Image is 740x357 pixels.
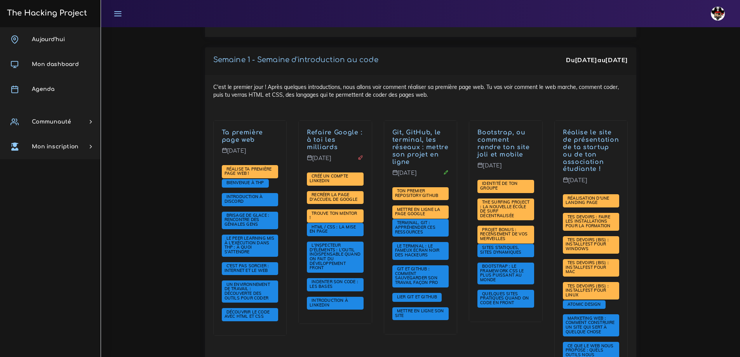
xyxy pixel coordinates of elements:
a: Découvrir le code avec HTML et CSS [225,310,270,320]
a: HTML / CSS : la mise en page [310,224,356,234]
a: Ta première page web [222,129,263,143]
span: Tes devoirs (bis) : Installfest pour MAC [566,260,609,274]
a: Réalisation d'une landing page [566,196,609,206]
span: Le terminal : le fameux écran noir des hackeurs [395,243,440,258]
a: Introduction à LinkedIn [310,298,348,308]
a: Le terminal : le fameux écran noir des hackeurs [395,244,440,258]
span: Agenda [32,86,54,92]
span: Marketing web : comment construire un site qui sert à quelque chose [566,315,615,334]
a: L'inspecteur d'éléments : l'outil indispensable quand on fait du développement front [310,243,360,271]
a: Créé un compte LinkedIn [310,174,348,184]
span: Mettre en ligne son site [395,308,444,318]
p: [DATE] [477,162,534,175]
a: Tes devoirs (bis) : Installfest pour Windows [566,237,609,252]
a: Identité de ton groupe [480,181,517,191]
a: Un environnement de travail : découverte des outils pour coder [225,282,271,301]
a: Trouve ton mentor ! [310,211,357,221]
a: Atomic Design [566,301,603,307]
a: Quelques sites pratiques quand on code en front [480,291,529,306]
a: Tes devoirs (bis) : Installfest pour Linux [566,283,609,298]
a: Recréer la page d'accueil de Google [310,192,359,202]
a: Ton premier repository GitHub [395,188,441,199]
p: [DATE] [307,155,364,167]
span: The Surfing Project : la nouvelle école de surf décentralisée [480,199,529,218]
a: Sites statiques, sites dynamiques [480,245,523,255]
a: Bootstrap, ou comment rendre ton site joli et mobile [477,129,530,158]
strong: [DATE] [605,56,628,64]
span: Réalisation d'une landing page [566,195,609,205]
a: Bienvenue à THP [225,180,266,186]
span: Communauté [32,119,71,125]
a: The Surfing Project : la nouvelle école de surf décentralisée [480,200,529,219]
a: Mettre en ligne la page Google [395,207,441,217]
a: Refaire Google : à toi les milliards [307,129,362,151]
a: Lier Git et Github [395,294,439,300]
a: Tes devoirs : faire les installations pour la formation [566,214,613,228]
a: C'est pas sorcier : internet et le web [225,263,270,273]
div: Du au [566,56,628,64]
span: Découvrir le code avec HTML et CSS [225,309,270,319]
a: Le Peer learning mis à l'exécution dans THP : à quoi s'attendre [225,236,275,255]
span: Bienvenue à THP [225,180,266,185]
span: Créé un compte LinkedIn [310,173,348,183]
span: Bootstrap : le framework CSS le plus puissant au monde [480,263,524,282]
span: Mon inscription [32,144,78,150]
a: Git et GitHub : comment sauvegarder son travail façon pro [395,266,440,286]
span: Le Peer learning mis à l'exécution dans THP : à quoi s'attendre [225,235,275,254]
strong: [DATE] [575,56,597,64]
span: Terminal, Git : appréhender ces ressources [395,220,435,234]
span: Lier Git et Github [395,294,439,300]
a: Brisage de glace : rencontre des géniales gens [225,213,270,227]
a: Réalise le site de présentation de ta startup ou de ton association étudiante ! [563,129,619,172]
a: Tes devoirs (bis) : Installfest pour MAC [566,260,609,275]
span: Aujourd'hui [32,37,65,42]
p: [DATE] [392,170,449,182]
span: Quelques sites pratiques quand on code en front [480,291,529,305]
h3: The Hacking Project [5,9,87,17]
a: Indenter son code : les bases [310,279,358,289]
p: [DATE] [222,148,279,160]
img: avatar [711,7,725,21]
p: [DATE] [563,177,620,190]
a: Introduction à Discord [225,194,263,204]
span: Mon dashboard [32,61,79,67]
span: Brisage de glace : rencontre des géniales gens [225,212,270,227]
a: PROJET BONUS : recensement de vos merveilles [480,227,528,242]
span: PROJET BONUS : recensement de vos merveilles [480,227,528,241]
a: Git, GitHub, le terminal, les réseaux : mettre son projet en ligne [392,129,449,165]
a: Semaine 1 - Semaine d'introduction au code [213,56,378,64]
a: Terminal, Git : appréhender ces ressources [395,220,435,235]
span: L'inspecteur d'éléments : l'outil indispensable quand on fait du développement front [310,242,360,270]
a: Réalise ta première page web ! [225,166,272,176]
a: Bootstrap : le framework CSS le plus puissant au monde [480,264,524,283]
a: Mettre en ligne son site [395,308,444,319]
span: Tes devoirs (bis) : Installfest pour Windows [566,237,609,251]
a: Marketing web : comment construire un site qui sert à quelque chose [566,316,615,335]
